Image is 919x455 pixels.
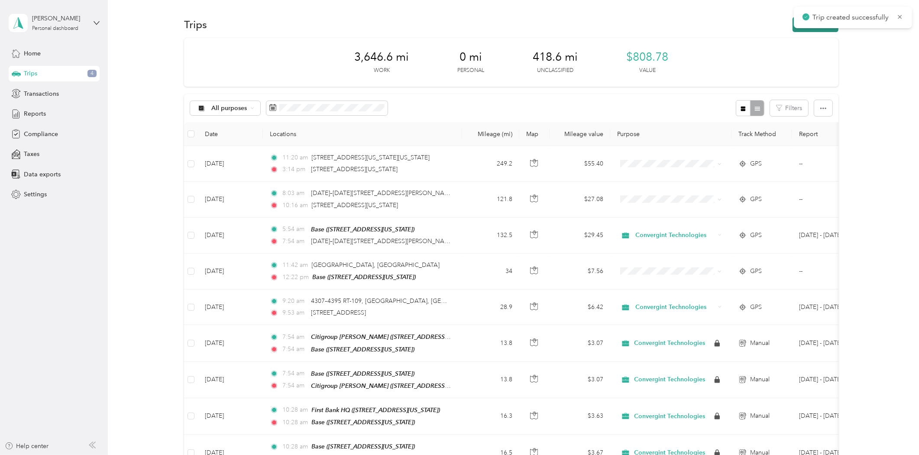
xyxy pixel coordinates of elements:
[750,231,762,240] span: GPS
[311,346,414,353] span: Base ([STREET_ADDRESS][US_STATE])
[5,442,49,451] button: Help center
[792,362,871,398] td: Aug 1 - 31, 2025
[311,226,414,233] span: Base ([STREET_ADDRESS][US_STATE])
[770,100,808,116] button: Filters
[312,406,440,413] span: First Bank HQ ([STREET_ADDRESS][US_STATE])
[550,289,610,325] td: $6.42
[184,20,207,29] h1: Trips
[24,69,37,78] span: Trips
[212,105,248,111] span: All purposes
[634,339,705,347] span: Convergint Technologies
[636,231,715,240] span: Convergint Technologies
[311,189,455,197] span: [DATE]–[DATE][STREET_ADDRESS][PERSON_NAME]
[792,398,871,435] td: Aug 1 - 31, 2025
[550,325,610,361] td: $3.07
[462,398,519,435] td: 16.3
[282,405,308,415] span: 10:28 am
[457,67,484,75] p: Personal
[24,170,61,179] span: Data exports
[462,146,519,182] td: 249.2
[550,146,610,182] td: $55.40
[282,153,308,162] span: 11:20 am
[311,370,414,377] span: Base ([STREET_ADDRESS][US_STATE])
[311,382,527,390] span: Citigroup [PERSON_NAME] ([STREET_ADDRESS][PERSON_NAME][US_STATE])
[311,237,455,245] span: [DATE]–[DATE][STREET_ADDRESS][PERSON_NAME]
[462,362,519,398] td: 13.8
[198,122,263,146] th: Date
[550,398,610,435] td: $3.63
[792,289,871,325] td: Sep 1 - 30, 2025
[282,344,307,354] span: 7:54 am
[198,362,263,398] td: [DATE]
[24,109,46,118] span: Reports
[87,70,97,78] span: 4
[312,261,440,269] span: [GEOGRAPHIC_DATA], [GEOGRAPHIC_DATA]
[32,26,78,31] div: Personal dashboard
[550,253,610,289] td: $7.56
[282,418,308,427] span: 10:28 am
[374,67,390,75] p: Work
[750,302,762,312] span: GPS
[311,166,398,173] span: [STREET_ADDRESS][US_STATE]
[731,122,792,146] th: Track Method
[537,67,573,75] p: Unclassified
[812,12,890,23] p: Trip created successfully
[282,442,308,452] span: 10:28 am
[311,333,527,341] span: Citigroup [PERSON_NAME] ([STREET_ADDRESS][PERSON_NAME][US_STATE])
[312,154,430,161] span: [STREET_ADDRESS][US_STATE][US_STATE]
[870,406,919,455] iframe: Everlance-gr Chat Button Frame
[282,237,307,246] span: 7:54 am
[282,308,307,318] span: 9:53 am
[634,376,705,383] span: Convergint Technologies
[610,122,731,146] th: Purpose
[462,218,519,253] td: 132.5
[311,297,493,305] span: 4307–4395 RT-109, [GEOGRAPHIC_DATA], [GEOGRAPHIC_DATA]
[462,325,519,361] td: 13.8
[792,146,871,182] td: --
[282,381,307,390] span: 7:54 am
[792,122,871,146] th: Report
[750,411,770,421] span: Manual
[792,325,871,361] td: Aug 1 - 31, 2025
[313,273,416,280] span: Base ([STREET_ADDRESS][US_STATE])
[282,201,308,210] span: 10:16 am
[519,122,550,146] th: Map
[198,398,263,435] td: [DATE]
[282,369,307,378] span: 7:54 am
[533,50,578,64] span: 418.6 mi
[550,362,610,398] td: $3.07
[550,122,610,146] th: Mileage value
[462,253,519,289] td: 34
[24,190,47,199] span: Settings
[750,338,770,348] span: Manual
[312,419,415,426] span: Base ([STREET_ADDRESS][US_STATE])
[459,50,482,64] span: 0 mi
[312,443,415,450] span: Base ([STREET_ADDRESS][US_STATE])
[24,49,41,58] span: Home
[312,201,398,209] span: [STREET_ADDRESS][US_STATE]
[198,146,263,182] td: [DATE]
[32,14,86,23] div: [PERSON_NAME]
[354,50,409,64] span: 3,646.6 mi
[311,309,366,316] span: [STREET_ADDRESS]
[282,165,307,174] span: 3:14 pm
[750,159,762,169] span: GPS
[24,149,39,159] span: Taxes
[24,89,59,98] span: Transactions
[24,130,58,139] span: Compliance
[263,122,462,146] th: Locations
[792,182,871,217] td: --
[550,182,610,217] td: $27.08
[462,122,519,146] th: Mileage (mi)
[198,289,263,325] td: [DATE]
[462,289,519,325] td: 28.9
[282,260,308,270] span: 11:42 am
[792,218,871,253] td: Sep 1 - 30, 2025
[750,195,762,204] span: GPS
[282,188,307,198] span: 8:03 am
[750,266,762,276] span: GPS
[636,302,715,312] span: Convergint Technologies
[282,224,307,234] span: 5:54 am
[750,375,770,384] span: Manual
